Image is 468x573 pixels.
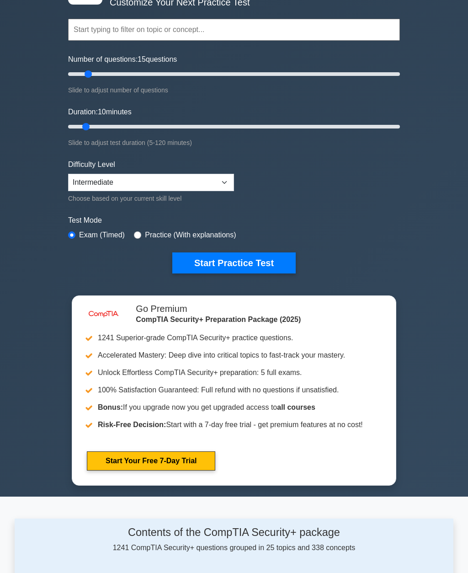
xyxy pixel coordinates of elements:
[68,215,400,226] label: Test Mode
[80,526,388,539] h4: Contents of the CompTIA Security+ package
[68,54,177,65] label: Number of questions: questions
[87,451,215,471] a: Start Your Free 7-Day Trial
[98,108,106,116] span: 10
[145,230,236,241] label: Practice (With explanations)
[68,137,400,148] div: Slide to adjust test duration (5-120 minutes)
[172,252,296,273] button: Start Practice Test
[68,159,115,170] label: Difficulty Level
[68,85,400,96] div: Slide to adjust number of questions
[79,230,125,241] label: Exam (Timed)
[68,19,400,41] input: Start typing to filter on topic or concept...
[80,526,388,553] div: 1241 CompTIA Security+ questions grouped in 25 topics and 338 concepts
[138,55,146,63] span: 15
[68,107,132,118] label: Duration: minutes
[68,193,234,204] div: Choose based on your current skill level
